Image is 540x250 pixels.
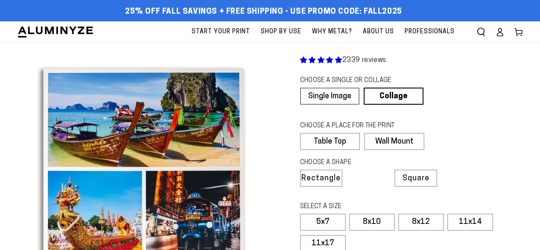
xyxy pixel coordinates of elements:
legend: CHOOSE A PLACE FOR THE PRINT [300,121,417,131]
a: About Us [359,21,398,42]
a: Shop By Use [257,21,306,42]
span: Rectangle [301,175,341,182]
legend: CHOOSE A SINGLE OR COLLAGE [300,76,416,85]
a: Single Image [300,88,360,105]
summary: Search our site [472,23,490,41]
span: Start Your Print [192,26,250,37]
span: Professionals [405,26,455,37]
span: Shop By Use [261,26,301,37]
a: Why Metal? [308,21,356,42]
label: 8x10 [349,214,395,231]
legend: CHOOSE A SHAPE [300,158,382,168]
span: About Us [363,26,394,37]
a: Start Your Print [187,21,254,42]
a: Professionals [400,21,459,42]
legend: SELECT A SIZE [300,202,431,212]
span: Why Metal? [312,26,352,37]
span: 25% off FALL Savings + Free Shipping - Use Promo Code: FALL2025 [125,7,402,17]
span: Square [403,175,429,182]
label: Wall Mount [364,133,424,150]
label: 8x12 [398,214,444,231]
img: Aluminyze [17,26,94,38]
label: 11x14 [447,214,493,231]
label: Table Top [300,133,360,150]
a: Collage [364,88,423,105]
label: 5x7 [300,214,346,231]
